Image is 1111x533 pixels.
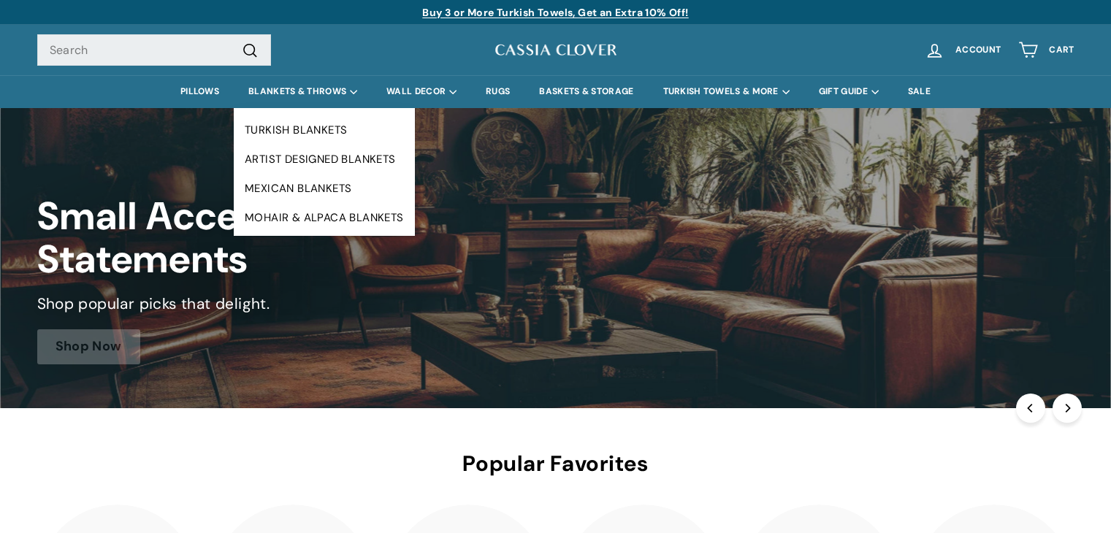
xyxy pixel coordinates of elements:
summary: TURKISH TOWELS & MORE [649,75,804,108]
a: MEXICAN BLANKETS [234,174,415,203]
a: TURKISH BLANKETS [234,115,415,145]
span: Cart [1049,45,1074,55]
h2: Popular Favorites [37,452,1074,476]
summary: BLANKETS & THROWS [234,75,372,108]
a: Account [916,28,1009,72]
summary: GIFT GUIDE [804,75,893,108]
a: ARTIST DESIGNED BLANKETS [234,145,415,174]
button: Previous [1016,394,1045,423]
a: Cart [1009,28,1083,72]
a: PILLOWS [166,75,234,108]
span: Account [955,45,1001,55]
summary: WALL DECOR [372,75,471,108]
button: Next [1053,394,1082,423]
a: MOHAIR & ALPACA BLANKETS [234,203,415,232]
a: BASKETS & STORAGE [524,75,648,108]
a: RUGS [471,75,524,108]
a: SALE [893,75,945,108]
input: Search [37,34,271,66]
div: Primary [8,75,1104,108]
a: Buy 3 or More Turkish Towels, Get an Extra 10% Off! [422,6,688,19]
